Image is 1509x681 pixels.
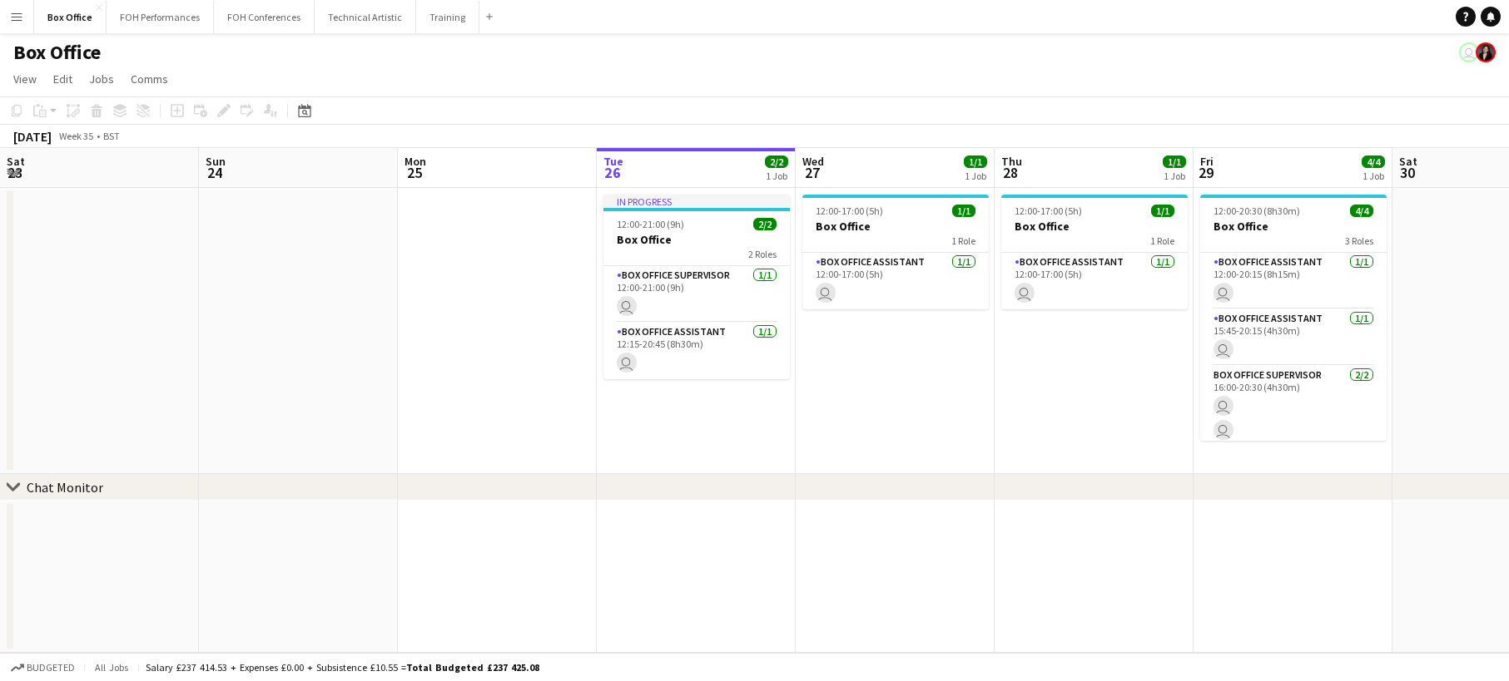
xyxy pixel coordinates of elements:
[107,1,214,33] button: FOH Performances
[27,479,103,496] div: Chat Monitor
[601,163,623,182] span: 26
[1001,253,1188,309] app-card-role: Box Office Assistant1/112:00-17:00 (5h)
[603,195,790,379] app-job-card: In progress12:00-21:00 (9h)2/2Box Office2 RolesBox Office Supervisor1/112:00-21:00 (9h) Box Offic...
[1200,195,1387,441] app-job-card: 12:00-20:30 (8h30m)4/4Box Office3 RolesBox Office Assistant1/112:00-20:15 (8h15m) Box Office Assi...
[82,68,121,90] a: Jobs
[603,266,790,323] app-card-role: Box Office Supervisor1/112:00-21:00 (9h)
[603,232,790,247] h3: Box Office
[1214,205,1300,217] span: 12:00-20:30 (8h30m)
[1476,42,1496,62] app-user-avatar: Lexi Clare
[214,1,315,33] button: FOH Conferences
[603,154,623,169] span: Tue
[1163,155,1186,168] span: 1/1
[1350,205,1373,217] span: 4/4
[1001,195,1188,309] app-job-card: 12:00-17:00 (5h)1/1Box Office1 RoleBox Office Assistant1/112:00-17:00 (5h)
[103,130,120,142] div: BST
[405,154,426,169] span: Mon
[7,68,43,90] a: View
[765,155,788,168] span: 2/2
[89,72,114,86] span: Jobs
[951,234,975,247] span: 1 Role
[1198,163,1214,182] span: 29
[4,163,25,182] span: 23
[1399,154,1417,169] span: Sat
[964,155,987,168] span: 1/1
[753,218,777,230] span: 2/2
[131,72,168,86] span: Comms
[406,661,539,674] span: Total Budgeted £237 425.08
[802,219,989,234] h3: Box Office
[146,661,539,674] div: Salary £237 414.53 + Expenses £0.00 + Subsistence £10.55 =
[952,205,975,217] span: 1/1
[315,1,416,33] button: Technical Artistic
[1150,234,1174,247] span: 1 Role
[13,128,52,145] div: [DATE]
[55,130,97,142] span: Week 35
[800,163,824,182] span: 27
[766,170,787,182] div: 1 Job
[1200,366,1387,447] app-card-role: Box Office Supervisor2/216:00-20:30 (4h30m)
[1001,219,1188,234] h3: Box Office
[8,659,77,677] button: Budgeted
[1001,154,1022,169] span: Thu
[802,195,989,309] app-job-card: 12:00-17:00 (5h)1/1Box Office1 RoleBox Office Assistant1/112:00-17:00 (5h)
[416,1,479,33] button: Training
[1200,219,1387,234] h3: Box Office
[1397,163,1417,182] span: 30
[603,323,790,379] app-card-role: Box Office Assistant1/112:15-20:45 (8h30m)
[617,218,684,230] span: 12:00-21:00 (9h)
[92,661,132,674] span: All jobs
[1164,170,1185,182] div: 1 Job
[13,40,101,65] h1: Box Office
[47,68,79,90] a: Edit
[802,154,824,169] span: Wed
[965,170,986,182] div: 1 Job
[1200,253,1387,309] app-card-role: Box Office Assistant1/112:00-20:15 (8h15m)
[1362,155,1385,168] span: 4/4
[1015,205,1082,217] span: 12:00-17:00 (5h)
[206,154,226,169] span: Sun
[1200,309,1387,366] app-card-role: Box Office Assistant1/115:45-20:15 (4h30m)
[748,248,777,260] span: 2 Roles
[1151,205,1174,217] span: 1/1
[203,163,226,182] span: 24
[603,195,790,208] div: In progress
[1345,234,1373,247] span: 3 Roles
[27,662,75,674] span: Budgeted
[1200,154,1214,169] span: Fri
[124,68,175,90] a: Comms
[7,154,25,169] span: Sat
[34,1,107,33] button: Box Office
[802,253,989,309] app-card-role: Box Office Assistant1/112:00-17:00 (5h)
[1363,170,1384,182] div: 1 Job
[1459,42,1479,62] app-user-avatar: Millie Haldane
[53,72,72,86] span: Edit
[816,205,883,217] span: 12:00-17:00 (5h)
[13,72,37,86] span: View
[999,163,1022,182] span: 28
[402,163,426,182] span: 25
